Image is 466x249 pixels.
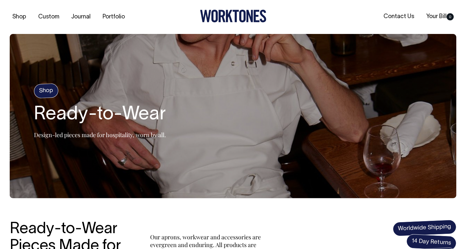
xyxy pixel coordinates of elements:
p: Design-led pieces made for hospitality, worn by all. [34,131,166,139]
h2: Ready-to-Wear [34,104,166,125]
a: Journal [69,12,93,22]
a: Contact Us [381,11,417,22]
span: 0 [447,13,454,20]
h4: Shop [34,83,59,98]
a: Custom [36,12,62,22]
a: Your Bill0 [424,11,456,22]
a: Portfolio [100,12,128,22]
a: Shop [10,12,29,22]
span: Worldwide Shipping [393,220,457,236]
